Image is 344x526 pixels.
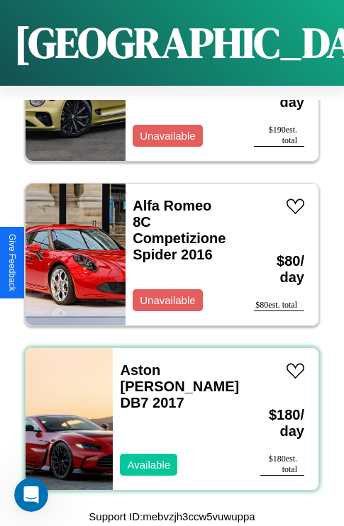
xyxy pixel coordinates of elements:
h3: $ 180 / day [260,393,304,454]
p: Unavailable [140,291,195,310]
div: $ 190 est. total [254,125,304,147]
h3: $ 80 / day [254,239,304,300]
a: Aston [PERSON_NAME] DB7 2017 [120,362,239,410]
iframe: Intercom live chat [14,478,48,512]
p: Unavailable [140,126,195,145]
div: Give Feedback [7,234,17,291]
a: Alfa Romeo 8C Competizione Spider 2016 [133,198,226,262]
p: Available [127,455,170,474]
div: $ 80 est. total [254,300,304,311]
div: $ 180 est. total [260,454,304,476]
p: Support ID: mebvzjh3ccw5vuwuppa [89,507,255,526]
